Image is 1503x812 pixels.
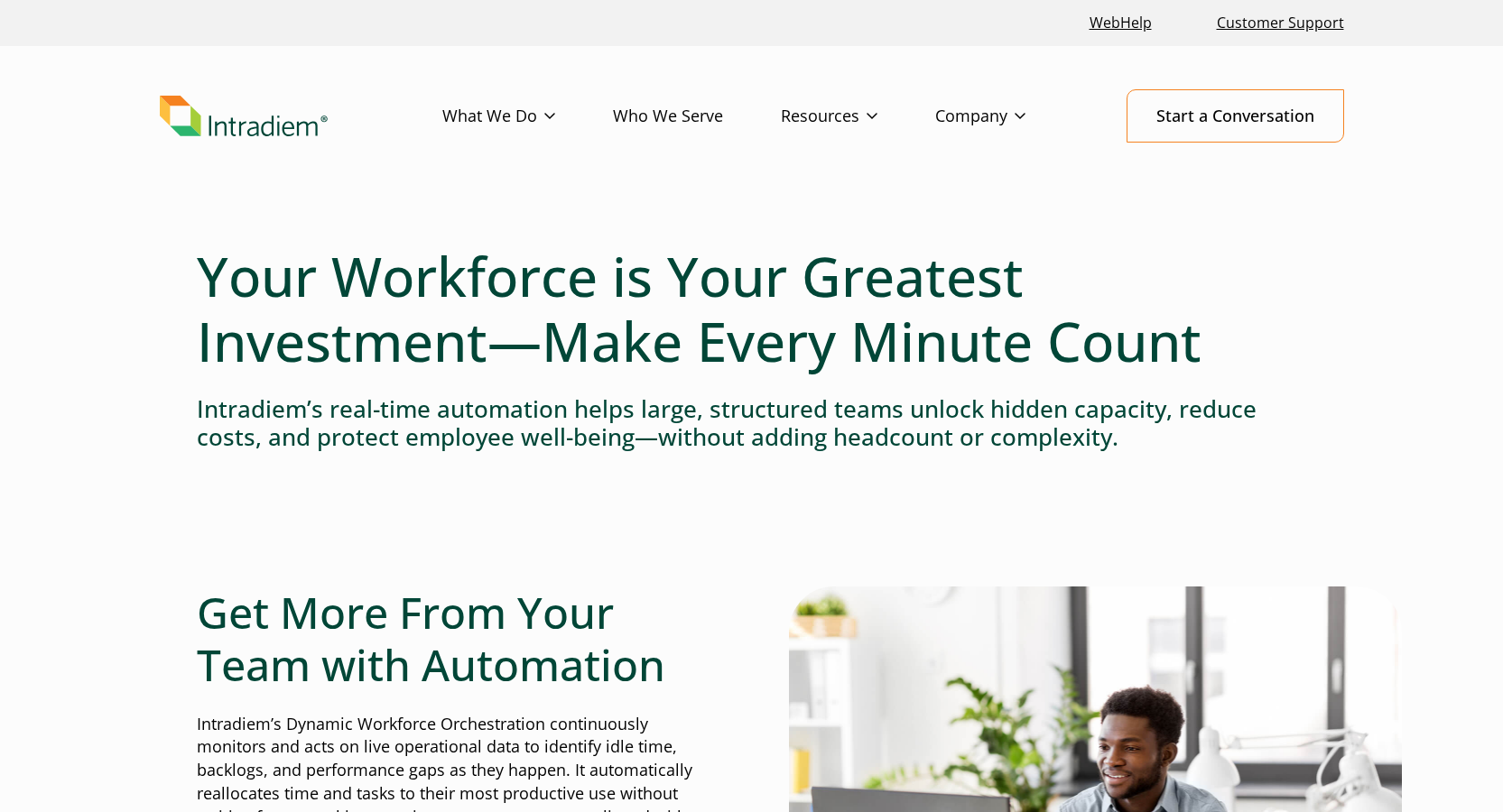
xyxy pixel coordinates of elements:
[197,586,715,690] h2: Get More From Your Team with Automation
[1210,4,1351,42] a: Customer Support
[1127,89,1344,143] a: Start a Conversation
[160,96,328,137] img: Intradiem
[160,96,442,137] a: Link to homepage of Intradiem
[935,90,1083,143] a: Company
[197,244,1307,374] h1: Your Workforce is Your Greatest Investment—Make Every Minute Count
[197,395,1307,451] h4: Intradiem’s real-time automation helps large, structured teams unlock hidden capacity, reduce cos...
[781,90,935,143] a: Resources
[1082,4,1159,42] a: Link opens in a new window
[613,90,781,143] a: Who We Serve
[442,90,613,143] a: What We Do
